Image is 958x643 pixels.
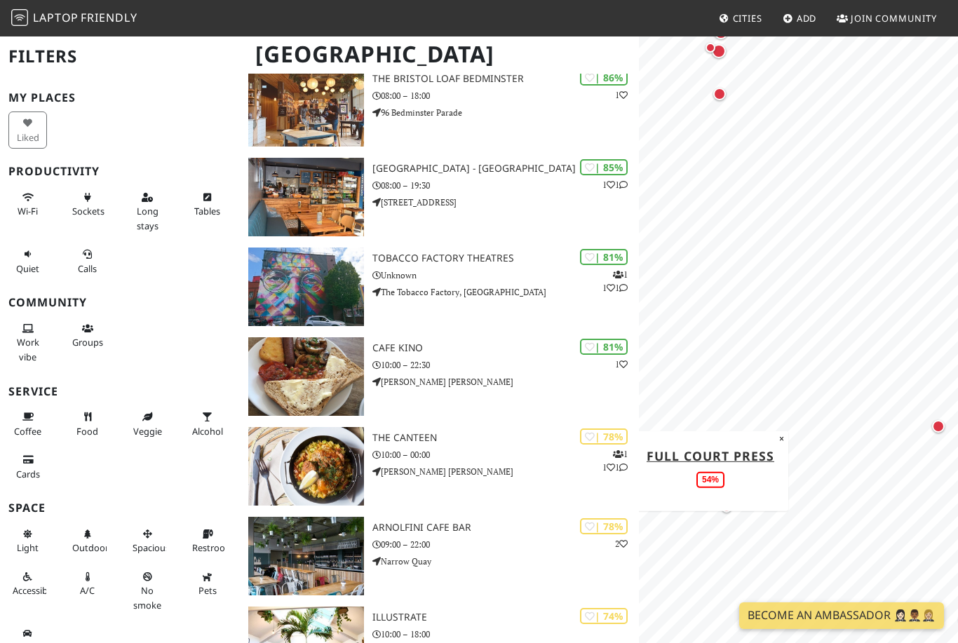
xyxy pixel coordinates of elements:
p: 1 [615,88,628,102]
button: Close popup [775,431,788,446]
span: Pet friendly [198,584,217,597]
span: People working [17,336,39,363]
button: Cards [8,448,47,485]
span: Friendly [81,10,137,25]
span: Power sockets [72,205,104,217]
span: Work-friendly tables [194,205,220,217]
h3: Arnolfini Cafe Bar [372,522,638,534]
span: Spacious [133,541,170,554]
span: Veggie [133,425,162,438]
h3: Illustrate [372,611,638,623]
h3: Space [8,501,231,515]
span: Coffee [14,425,41,438]
div: Map marker [924,412,952,440]
button: Light [8,522,47,560]
a: Cities [713,6,768,31]
button: Calls [68,243,107,280]
a: Add [777,6,823,31]
p: Unknown [372,269,638,282]
span: Group tables [72,336,103,348]
div: Map marker [705,37,733,65]
h3: Service [8,385,231,398]
h2: Filters [8,35,231,78]
div: Map marker [707,18,735,46]
a: Become an Ambassador 🤵🏻‍♀️🤵🏾‍♂️🤵🏼‍♀️ [739,602,944,629]
div: Map marker [696,34,724,62]
a: Cafe Kino | 81% 1 Cafe Kino 10:00 – 22:30 [PERSON_NAME] [PERSON_NAME] [240,337,639,416]
p: [STREET_ADDRESS] [372,196,638,209]
div: | 81% [580,339,628,355]
p: 1 1 [602,178,628,191]
span: Add [797,12,817,25]
a: LaptopFriendly LaptopFriendly [11,6,137,31]
h3: Cafe Kino [372,342,638,354]
button: Tables [188,186,227,223]
span: Food [76,425,98,438]
button: Outdoor [68,522,107,560]
span: Laptop [33,10,79,25]
p: Narrow Quay [372,555,638,568]
button: Alcohol [188,405,227,442]
a: The Canteen | 78% 111 The Canteen 10:00 – 00:00 [PERSON_NAME] [PERSON_NAME] [240,427,639,506]
button: Pets [188,565,227,602]
button: Work vibe [8,317,47,368]
p: 10:00 – 22:30 [372,358,638,372]
button: Food [68,405,107,442]
div: Map marker [713,494,741,522]
div: | 78% [580,428,628,445]
span: Natural light [17,541,39,554]
span: Stable Wi-Fi [18,205,38,217]
img: The Canteen [248,427,365,506]
p: 10:00 – 00:00 [372,448,638,461]
p: 2 [615,537,628,550]
img: Tobacco Factory Theatres [248,248,365,326]
a: Hatter House Cafe - Bristol | 85% 11 [GEOGRAPHIC_DATA] - [GEOGRAPHIC_DATA] 08:00 – 19:30 [STREET_... [240,158,639,236]
span: Restroom [192,541,234,554]
button: Coffee [8,405,47,442]
div: 54% [696,472,724,488]
h3: Productivity [8,165,231,178]
p: 1 [615,358,628,371]
div: | 78% [580,518,628,534]
div: | 85% [580,159,628,175]
span: Credit cards [16,468,40,480]
span: Smoke free [133,584,161,611]
button: Sockets [68,186,107,223]
img: LaptopFriendly [11,9,28,26]
button: No smoke [128,565,167,616]
p: 08:00 – 19:30 [372,179,638,192]
p: 96 Bedminster Parade [372,106,638,119]
p: [PERSON_NAME] [PERSON_NAME] [372,375,638,388]
button: Spacious [128,522,167,560]
h1: [GEOGRAPHIC_DATA] [244,35,636,74]
p: 08:00 – 18:00 [372,89,638,102]
p: 10:00 – 18:00 [372,628,638,641]
h3: [GEOGRAPHIC_DATA] - [GEOGRAPHIC_DATA] [372,163,638,175]
a: Tobacco Factory Theatres | 81% 111 Tobacco Factory Theatres Unknown The Tobacco Factory, [GEOGRAP... [240,248,639,326]
img: Arnolfini Cafe Bar [248,517,365,595]
button: A/C [68,565,107,602]
span: Join Community [851,12,937,25]
h3: My Places [8,91,231,104]
span: Air conditioned [80,584,95,597]
h3: The Canteen [372,432,638,444]
span: Alcohol [192,425,223,438]
h3: Community [8,296,231,309]
button: Veggie [128,405,167,442]
button: Quiet [8,243,47,280]
span: Long stays [137,205,158,231]
p: The Tobacco Factory, [GEOGRAPHIC_DATA] [372,285,638,299]
span: Accessible [13,584,55,597]
button: Accessible [8,565,47,602]
a: Full Court Press [647,447,774,463]
p: 09:00 – 22:00 [372,538,638,551]
div: | 81% [580,249,628,265]
button: Long stays [128,186,167,237]
span: Outdoor area [72,541,109,554]
img: Hatter House Cafe - Bristol [248,158,365,236]
img: The Bristol Loaf Bedminster [248,68,365,147]
p: 1 1 1 [602,268,628,295]
a: Arnolfini Cafe Bar | 78% 2 Arnolfini Cafe Bar 09:00 – 22:00 Narrow Quay [240,517,639,595]
span: Video/audio calls [78,262,97,275]
p: [PERSON_NAME] [PERSON_NAME] [372,465,638,478]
